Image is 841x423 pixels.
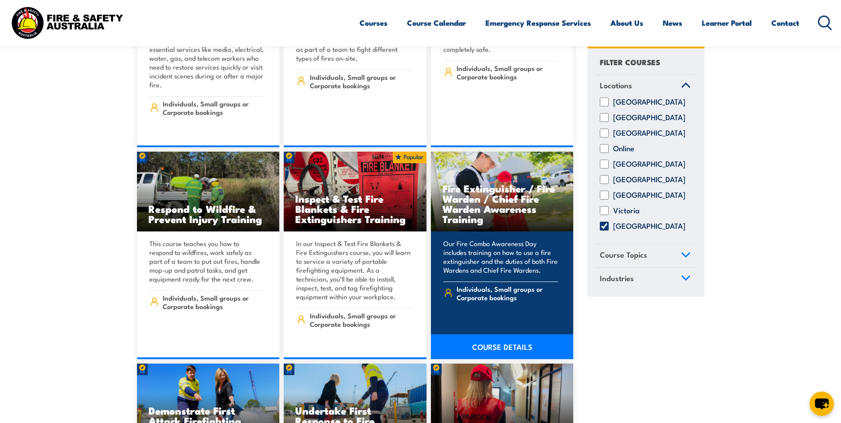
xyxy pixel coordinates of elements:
[600,56,660,68] h4: FILTER COURSES
[296,239,411,301] p: In our Inspect & Test Fire Blankets & Fire Extinguishers course, you will learn to service a vari...
[407,11,466,35] a: Course Calendar
[137,152,280,231] img: Respond to Wildfire Training & Prevent Injury
[613,129,685,138] label: [GEOGRAPHIC_DATA]
[163,99,264,116] span: Individuals, Small groups or Corporate bookings
[613,114,685,122] label: [GEOGRAPHIC_DATA]
[284,152,426,231] img: Inspect & Test Fire Blankets & Fire Extinguishers Training
[443,239,559,274] p: Our Fire Combo Awareness Day includes training on how to use a fire extinguisher and the duties o...
[613,145,634,153] label: Online
[431,334,574,359] a: COURSE DETAILS
[613,160,685,169] label: [GEOGRAPHIC_DATA]
[613,222,685,231] label: [GEOGRAPHIC_DATA]
[600,272,634,284] span: Industries
[600,249,647,261] span: Course Topics
[613,176,685,184] label: [GEOGRAPHIC_DATA]
[431,152,574,231] a: Fire Extinguisher / Fire Warden / Chief Fire Warden Awareness Training
[457,64,558,81] span: Individuals, Small groups or Corporate bookings
[596,268,695,291] a: Industries
[457,285,558,302] span: Individuals, Small groups or Corporate bookings
[310,73,411,90] span: Individuals, Small groups or Corporate bookings
[295,193,415,224] h3: Inspect & Test Fire Blankets & Fire Extinguishers Training
[149,204,268,224] h3: Respond to Wildfire & Prevent Injury Training
[163,294,264,310] span: Individuals, Small groups or Corporate bookings
[810,392,834,416] button: chat-button
[613,191,685,200] label: [GEOGRAPHIC_DATA]
[613,98,685,107] label: [GEOGRAPHIC_DATA]
[310,311,411,328] span: Individuals, Small groups or Corporate bookings
[663,11,682,35] a: News
[360,11,387,35] a: Courses
[771,11,799,35] a: Contact
[149,18,265,89] p: This 4-hour program is for non-firefighting staff who need to access active fire areas. It's usef...
[596,245,695,268] a: Course Topics
[431,152,574,231] img: Fire Combo Awareness Day
[137,152,280,231] a: Respond to Wildfire & Prevent Injury Training
[600,79,632,91] span: Locations
[485,11,591,35] a: Emergency Response Services
[613,207,640,215] label: Victoria
[149,239,265,283] p: This course teaches you how to respond to wildfires, work safely as part of a team to put out fir...
[610,11,643,35] a: About Us
[702,11,752,35] a: Learner Portal
[596,75,695,98] a: Locations
[442,183,562,224] h3: Fire Extinguisher / Fire Warden / Chief Fire Warden Awareness Training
